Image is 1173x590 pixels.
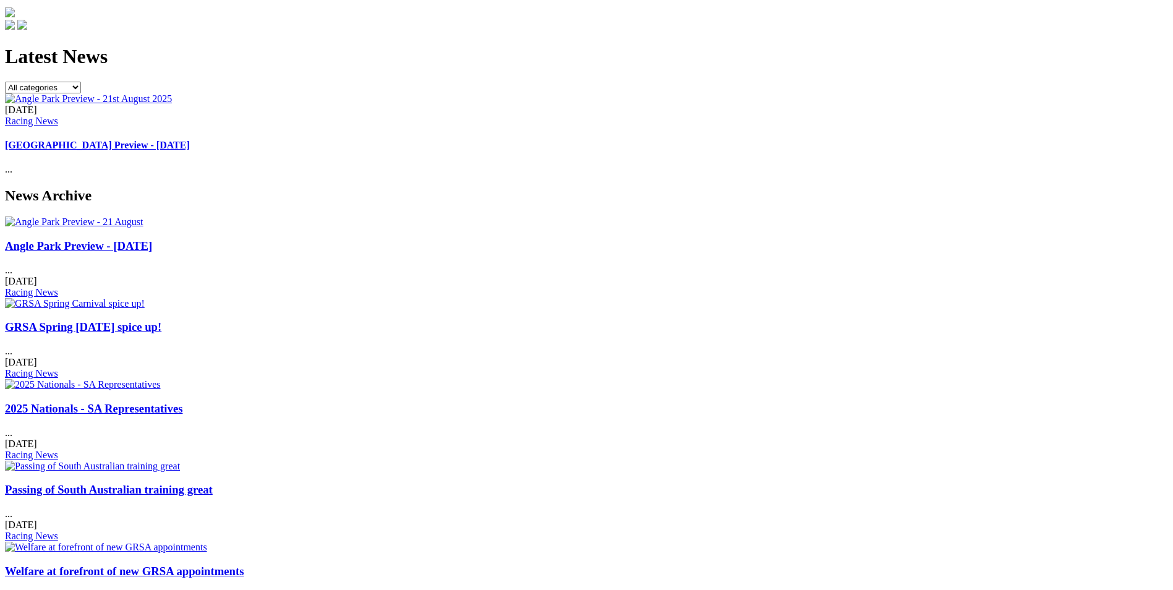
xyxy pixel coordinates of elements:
[5,368,58,378] a: Racing News
[5,187,1168,204] h2: News Archive
[5,565,244,578] a: Welfare at forefront of new GRSA appointments
[5,320,161,333] a: GRSA Spring [DATE] spice up!
[5,140,190,150] a: [GEOGRAPHIC_DATA] Preview - [DATE]
[5,320,1168,379] div: ...
[5,402,182,415] a: 2025 Nationals - SA Representatives
[5,116,58,126] a: Racing News
[5,7,15,17] img: logo-grsa-white.png
[5,239,1168,298] div: ...
[5,438,37,449] span: [DATE]
[5,379,161,390] img: 2025 Nationals - SA Representatives
[5,542,207,553] img: Welfare at forefront of new GRSA appointments
[5,216,143,228] img: Angle Park Preview - 21 August
[5,519,37,530] span: [DATE]
[5,483,1168,542] div: ...
[5,105,1168,176] div: ...
[5,45,1168,68] h1: Latest News
[5,105,37,115] span: [DATE]
[5,402,1168,461] div: ...
[5,461,180,472] img: Passing of South Australian training great
[5,483,213,496] a: Passing of South Australian training great
[5,276,37,286] span: [DATE]
[5,531,58,541] a: Racing News
[5,450,58,460] a: Racing News
[17,20,27,30] img: twitter.svg
[5,287,58,297] a: Racing News
[5,20,15,30] img: facebook.svg
[5,93,172,105] img: Angle Park Preview - 21st August 2025
[5,298,145,309] img: GRSA Spring Carnival spice up!
[5,357,37,367] span: [DATE]
[5,239,152,252] a: Angle Park Preview - [DATE]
